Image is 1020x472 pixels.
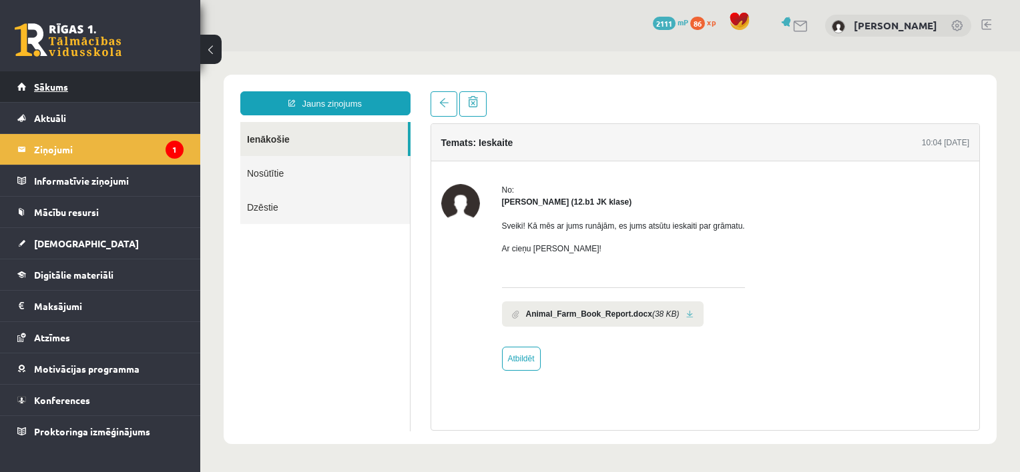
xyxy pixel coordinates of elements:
span: mP [678,17,688,27]
div: 10:04 [DATE] [722,85,769,97]
span: Atzīmes [34,331,70,343]
legend: Informatīvie ziņojumi [34,165,184,196]
a: 2111 mP [653,17,688,27]
span: Motivācijas programma [34,363,140,375]
a: Digitālie materiāli [17,259,184,290]
i: (38 KB) [452,257,479,269]
a: Aktuāli [17,103,184,133]
h4: Temats: Ieskaite [241,86,313,97]
a: Rīgas 1. Tālmācības vidusskola [15,23,121,57]
a: Ienākošie [40,71,208,105]
a: Atbildēt [302,295,340,319]
a: Informatīvie ziņojumi [17,165,184,196]
a: Maksājumi [17,291,184,321]
a: Konferences [17,385,184,415]
a: 86 xp [690,17,722,27]
span: Mācību resursi [34,206,99,218]
img: Robijs Cabuls [832,20,845,33]
span: Konferences [34,394,90,406]
a: Jauns ziņojums [40,40,210,64]
strong: [PERSON_NAME] (12.b1 JK klase) [302,146,432,155]
img: Jelizaveta Daņevska [241,133,280,171]
span: Digitālie materiāli [34,269,113,281]
a: Nosūtītie [40,105,210,139]
legend: Maksājumi [34,291,184,321]
span: [DEMOGRAPHIC_DATA] [34,237,139,249]
a: Sākums [17,71,184,102]
span: 86 [690,17,705,30]
a: [DEMOGRAPHIC_DATA] [17,228,184,259]
span: Proktoringa izmēģinājums [34,425,150,437]
legend: Ziņojumi [34,134,184,165]
a: Ziņojumi1 [17,134,184,165]
b: Animal_Farm_Book_Report.docx [326,257,452,269]
a: Motivācijas programma [17,353,184,384]
span: xp [707,17,716,27]
a: Proktoringa izmēģinājums [17,416,184,447]
p: Ar cieņu [PERSON_NAME]! [302,191,545,203]
span: Sākums [34,81,68,93]
a: Atzīmes [17,322,184,353]
span: Aktuāli [34,112,66,124]
a: [PERSON_NAME] [854,19,937,32]
i: 1 [166,141,184,159]
a: Mācību resursi [17,197,184,227]
a: Dzēstie [40,139,210,173]
div: No: [302,133,545,145]
p: Sveiki! Kā mēs ar jums runājām, es jums atsūtu ieskaiti par grāmatu. [302,169,545,181]
span: 2111 [653,17,676,30]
